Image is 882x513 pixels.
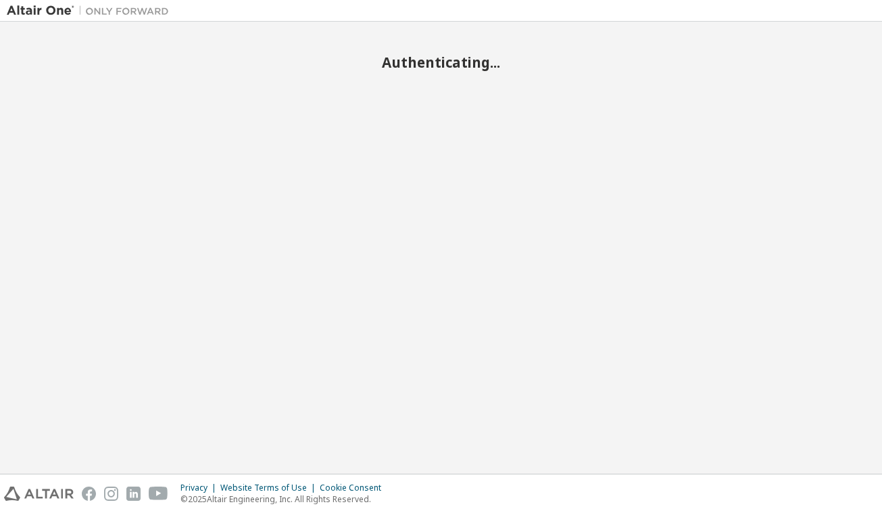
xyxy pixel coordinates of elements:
[126,487,141,501] img: linkedin.svg
[104,487,118,501] img: instagram.svg
[4,487,74,501] img: altair_logo.svg
[7,53,875,71] h2: Authenticating...
[220,483,320,493] div: Website Terms of Use
[320,483,389,493] div: Cookie Consent
[180,493,389,505] p: © 2025 Altair Engineering, Inc. All Rights Reserved.
[82,487,96,501] img: facebook.svg
[180,483,220,493] div: Privacy
[149,487,168,501] img: youtube.svg
[7,4,176,18] img: Altair One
